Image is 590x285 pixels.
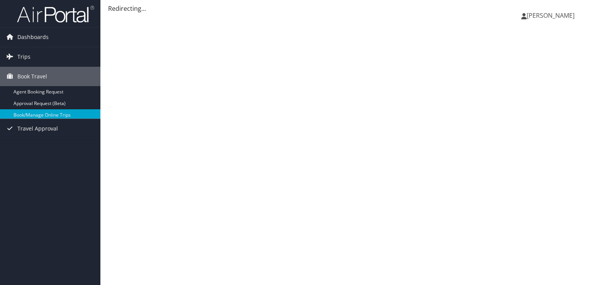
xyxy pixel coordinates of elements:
span: Book Travel [17,67,47,86]
a: [PERSON_NAME] [521,4,582,27]
span: [PERSON_NAME] [527,11,575,20]
span: Dashboards [17,27,49,47]
span: Trips [17,47,31,66]
span: Travel Approval [17,119,58,138]
div: Redirecting... [108,4,582,13]
img: airportal-logo.png [17,5,94,23]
